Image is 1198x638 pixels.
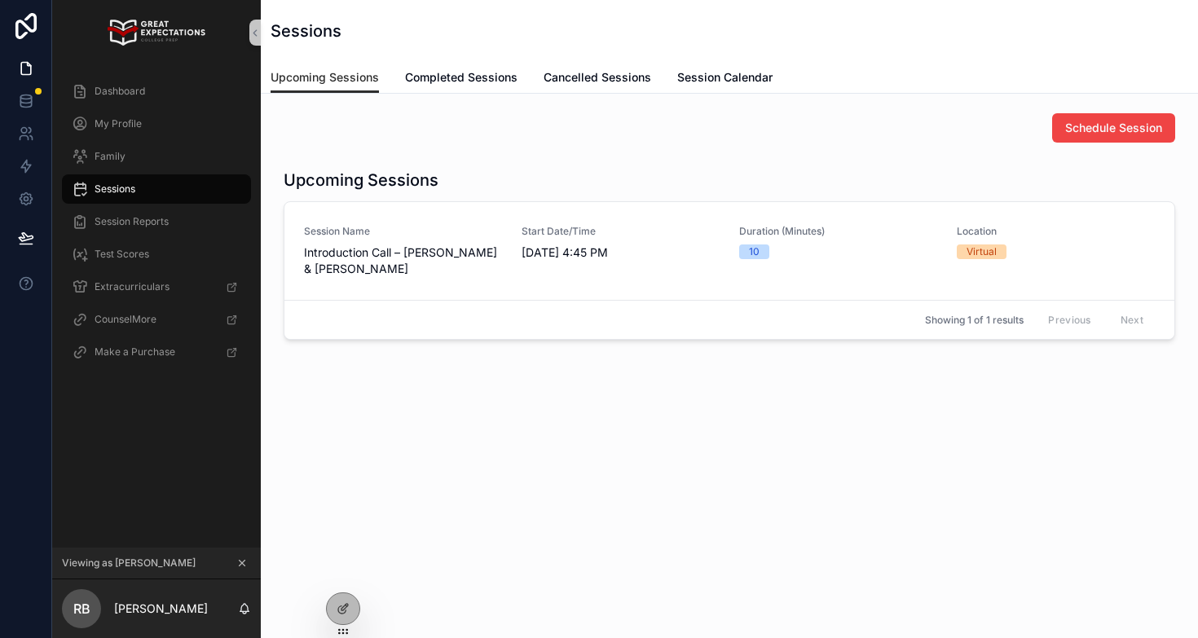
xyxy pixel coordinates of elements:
a: Dashboard [62,77,251,106]
p: [PERSON_NAME] [114,601,208,617]
a: Upcoming Sessions [271,63,379,94]
span: Extracurriculars [95,280,170,293]
div: 10 [749,244,760,259]
a: My Profile [62,109,251,139]
div: Virtual [967,244,997,259]
a: Test Scores [62,240,251,269]
span: Test Scores [95,248,149,261]
h1: Upcoming Sessions [284,169,438,191]
a: Session Reports [62,207,251,236]
h1: Sessions [271,20,341,42]
a: Extracurriculars [62,272,251,301]
button: Schedule Session [1052,113,1175,143]
span: Showing 1 of 1 results [925,314,1024,327]
span: Upcoming Sessions [271,69,379,86]
span: [DATE] 4:45 PM [522,244,720,261]
a: Family [62,142,251,171]
span: Session Calendar [677,69,773,86]
img: App logo [108,20,205,46]
div: scrollable content [52,65,261,388]
span: Session Name [304,225,502,238]
span: Location [957,225,1155,238]
a: Make a Purchase [62,337,251,367]
span: Duration (Minutes) [739,225,937,238]
span: Dashboard [95,85,145,98]
span: Cancelled Sessions [544,69,651,86]
a: Completed Sessions [405,63,518,95]
a: Cancelled Sessions [544,63,651,95]
span: Make a Purchase [95,345,175,359]
span: CounselMore [95,313,156,326]
span: Completed Sessions [405,69,518,86]
a: Session Calendar [677,63,773,95]
span: Sessions [95,183,135,196]
span: Session Reports [95,215,169,228]
a: CounselMore [62,305,251,334]
span: Schedule Session [1065,120,1162,136]
a: Sessions [62,174,251,204]
span: My Profile [95,117,142,130]
span: RB [73,599,90,618]
span: Start Date/Time [522,225,720,238]
span: Viewing as [PERSON_NAME] [62,557,196,570]
span: Family [95,150,126,163]
span: Introduction Call – [PERSON_NAME] & [PERSON_NAME] [304,244,502,277]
